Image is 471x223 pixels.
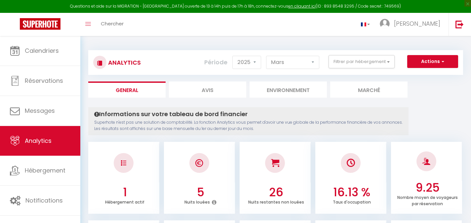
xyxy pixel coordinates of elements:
button: Filtrer par hébergement [329,55,395,68]
span: Hébergement [25,166,65,175]
iframe: LiveChat chat widget [443,195,471,223]
p: Nombre moyen de voyageurs par réservation [397,193,458,207]
span: Réservations [25,77,63,85]
h3: 16.13 % [319,185,385,199]
span: Messages [25,107,55,115]
a: Chercher [96,13,129,36]
p: Taux d'occupation [333,198,371,205]
p: Nuits louées [184,198,210,205]
span: [PERSON_NAME] [394,19,440,28]
h3: 1 [92,185,158,199]
img: Super Booking [20,18,60,30]
img: NO IMAGE [121,160,126,166]
h3: 26 [243,185,309,199]
img: logout [455,20,464,28]
img: ... [380,19,390,29]
h3: Analytics [106,55,141,70]
p: Nuits restantes non louées [248,198,304,205]
h3: 9.25 [395,181,461,195]
a: ... [PERSON_NAME] [375,13,449,36]
li: Marché [330,81,408,98]
h3: 5 [168,185,234,199]
span: Notifications [25,196,63,205]
li: General [88,81,166,98]
button: Actions [407,55,458,68]
li: Environnement [250,81,327,98]
h4: Informations sur votre tableau de bord financier [94,111,403,118]
span: Chercher [101,20,124,27]
span: Analytics [25,137,52,145]
li: Avis [169,81,246,98]
span: Calendriers [25,47,59,55]
p: Superhote n'est pas une solution de comptabilité. La fonction Analytics vous permet d'avoir une v... [94,119,403,132]
label: Période [204,55,227,70]
a: en cliquant ici [288,3,316,9]
p: Hébergement actif [105,198,144,205]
